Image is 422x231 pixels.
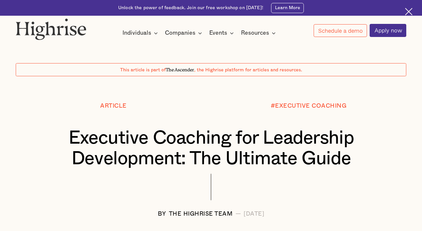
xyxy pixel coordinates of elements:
div: Events [209,29,236,37]
div: [DATE] [244,211,264,217]
div: Resources [241,29,269,37]
span: The Ascender [166,66,194,72]
div: #EXECUTIVE COACHING [271,103,347,109]
a: Apply now [370,24,406,37]
div: Companies [165,29,195,37]
div: Unlock the power of feedback. Join our free workshop on [DATE]! [118,5,263,11]
div: Companies [165,29,204,37]
div: Events [209,29,227,37]
div: Article [100,103,127,109]
div: Individuals [122,29,151,37]
span: This article is part of [120,68,166,72]
img: Cross icon [405,8,413,15]
div: — [235,211,241,217]
div: Resources [241,29,278,37]
img: Highrise logo [16,18,86,40]
div: Individuals [122,29,160,37]
div: The Highrise Team [169,211,233,217]
a: Schedule a demo [314,24,367,37]
span: , the Highrise platform for articles and resources. [194,68,302,72]
div: BY [158,211,166,217]
a: Learn More [271,3,304,13]
h1: Executive Coaching for Leadership Development: The Ultimate Guide [32,128,390,169]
